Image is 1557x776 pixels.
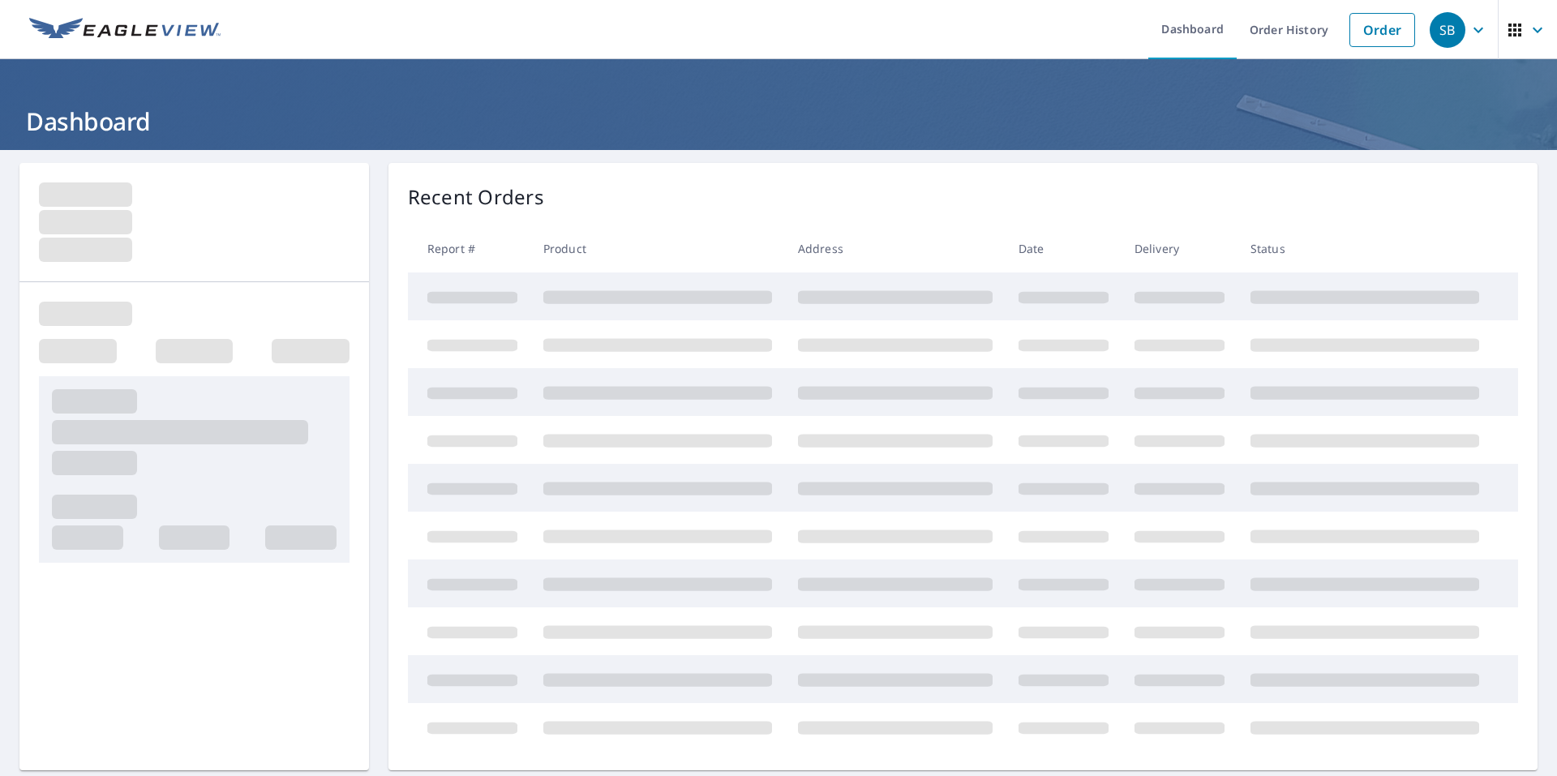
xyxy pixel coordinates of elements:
h1: Dashboard [19,105,1538,138]
th: Address [785,225,1006,272]
th: Report # [408,225,530,272]
th: Date [1006,225,1122,272]
div: SB [1430,12,1465,48]
th: Status [1237,225,1492,272]
th: Delivery [1122,225,1237,272]
a: Order [1349,13,1415,47]
img: EV Logo [29,18,221,42]
p: Recent Orders [408,182,544,212]
th: Product [530,225,785,272]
